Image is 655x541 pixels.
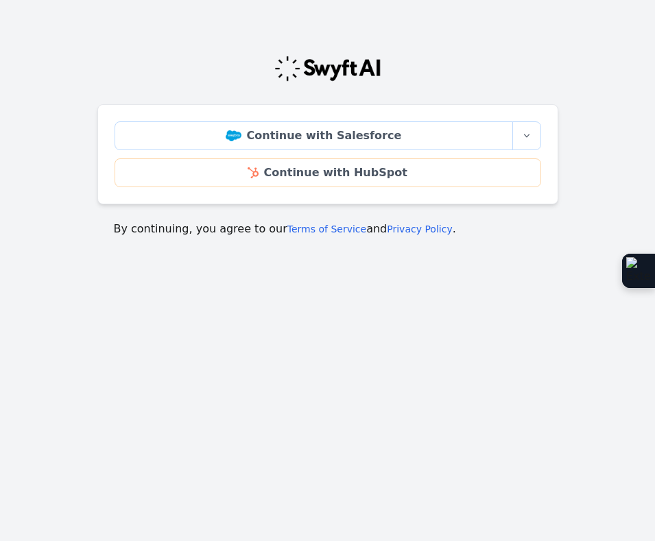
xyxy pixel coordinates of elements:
[226,130,241,141] img: Salesforce
[115,158,541,187] a: Continue with HubSpot
[274,55,382,82] img: Swyft Logo
[115,121,513,150] a: Continue with Salesforce
[387,224,452,235] a: Privacy Policy
[114,221,542,237] p: By continuing, you agree to our and .
[248,167,258,178] img: HubSpot
[287,224,366,235] a: Terms of Service
[626,257,651,285] img: Extension Icon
